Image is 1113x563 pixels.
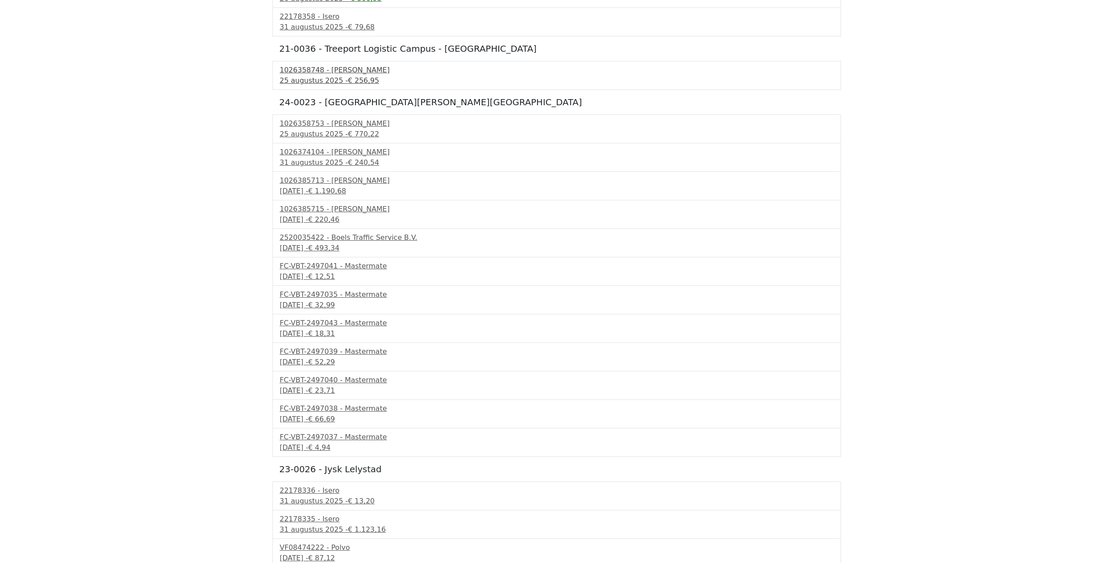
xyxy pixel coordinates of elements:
[280,204,834,214] div: 1026385715 - [PERSON_NAME]
[308,244,339,252] span: € 493,34
[280,432,834,453] a: FC-VBT-2497037 - Mastermate[DATE] -€ 4,94
[280,514,834,535] a: 22178335 - Isero31 augustus 2025 -€ 1.123,16
[280,542,834,553] div: VF08474222 - Polvo
[280,65,834,75] div: 1026358748 - [PERSON_NAME]
[279,43,834,54] h5: 21-0036 - Treeport Logistic Campus - [GEOGRAPHIC_DATA]
[280,232,834,243] div: 2520035422 - Boels Traffic Service B.V.
[280,346,834,367] a: FC-VBT-2497039 - Mastermate[DATE] -€ 52,29
[348,23,375,31] span: € 79,68
[280,328,834,339] div: [DATE] -
[308,386,335,395] span: € 23,71
[280,271,834,282] div: [DATE] -
[280,289,834,310] a: FC-VBT-2497035 - Mastermate[DATE] -€ 32,99
[308,443,330,452] span: € 4,94
[348,76,379,85] span: € 256,95
[348,497,375,505] span: € 13,20
[280,186,834,196] div: [DATE] -
[280,346,834,357] div: FC-VBT-2497039 - Mastermate
[348,130,379,138] span: € 770,22
[308,301,335,309] span: € 32,99
[280,175,834,196] a: 1026385713 - [PERSON_NAME][DATE] -€ 1.190,68
[280,514,834,524] div: 22178335 - Isero
[280,485,834,496] div: 22178336 - Isero
[280,232,834,253] a: 2520035422 - Boels Traffic Service B.V.[DATE] -€ 493,34
[280,289,834,300] div: FC-VBT-2497035 - Mastermate
[280,524,834,535] div: 31 augustus 2025 -
[308,415,335,423] span: € 66,69
[280,11,834,32] a: 22178358 - Isero31 augustus 2025 -€ 79,68
[280,432,834,442] div: FC-VBT-2497037 - Mastermate
[280,147,834,157] div: 1026374104 - [PERSON_NAME]
[280,403,834,424] a: FC-VBT-2497038 - Mastermate[DATE] -€ 66,69
[280,442,834,453] div: [DATE] -
[280,175,834,186] div: 1026385713 - [PERSON_NAME]
[280,300,834,310] div: [DATE] -
[280,129,834,139] div: 25 augustus 2025 -
[308,554,335,562] span: € 87,12
[280,147,834,168] a: 1026374104 - [PERSON_NAME]31 augustus 2025 -€ 240,54
[280,318,834,339] a: FC-VBT-2497043 - Mastermate[DATE] -€ 18,31
[308,329,335,338] span: € 18,31
[280,11,834,22] div: 22178358 - Isero
[280,318,834,328] div: FC-VBT-2497043 - Mastermate
[280,375,834,385] div: FC-VBT-2497040 - Mastermate
[280,496,834,506] div: 31 augustus 2025 -
[308,215,339,224] span: € 220,46
[280,261,834,282] a: FC-VBT-2497041 - Mastermate[DATE] -€ 12,51
[279,97,834,107] h5: 24-0023 - [GEOGRAPHIC_DATA][PERSON_NAME][GEOGRAPHIC_DATA]
[348,525,386,534] span: € 1.123,16
[280,261,834,271] div: FC-VBT-2497041 - Mastermate
[280,204,834,225] a: 1026385715 - [PERSON_NAME][DATE] -€ 220,46
[279,464,834,474] h5: 23-0026 - Jysk Lelystad
[280,357,834,367] div: [DATE] -
[280,118,834,129] div: 1026358753 - [PERSON_NAME]
[280,118,834,139] a: 1026358753 - [PERSON_NAME]25 augustus 2025 -€ 770,22
[280,243,834,253] div: [DATE] -
[348,158,379,167] span: € 240,54
[280,485,834,506] a: 22178336 - Isero31 augustus 2025 -€ 13,20
[308,358,335,366] span: € 52,29
[280,414,834,424] div: [DATE] -
[280,22,834,32] div: 31 augustus 2025 -
[280,214,834,225] div: [DATE] -
[280,403,834,414] div: FC-VBT-2497038 - Mastermate
[280,75,834,86] div: 25 augustus 2025 -
[308,272,335,281] span: € 12,51
[280,157,834,168] div: 31 augustus 2025 -
[280,375,834,396] a: FC-VBT-2497040 - Mastermate[DATE] -€ 23,71
[308,187,346,195] span: € 1.190,68
[280,385,834,396] div: [DATE] -
[280,65,834,86] a: 1026358748 - [PERSON_NAME]25 augustus 2025 -€ 256,95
